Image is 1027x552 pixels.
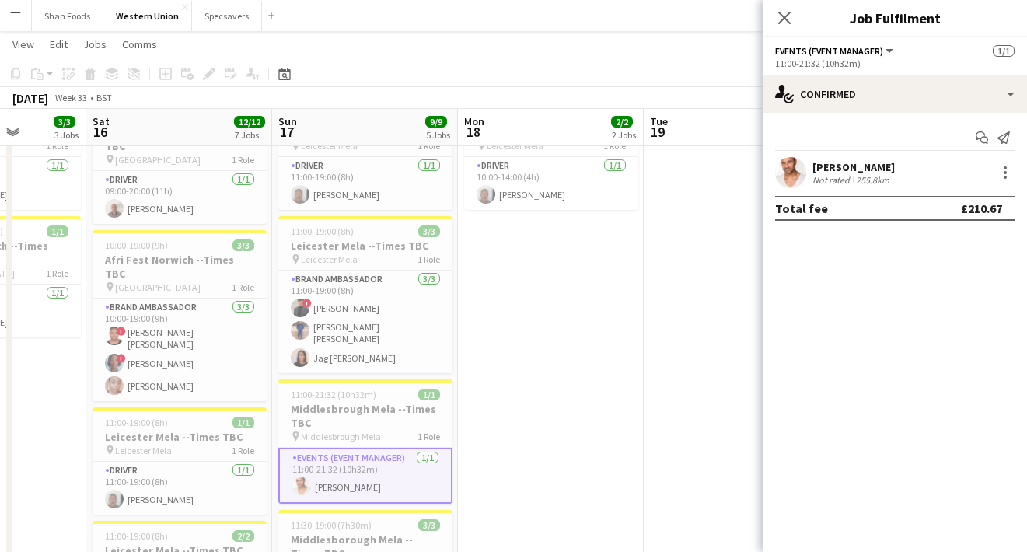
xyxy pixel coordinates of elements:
span: 1/1 [993,45,1015,57]
div: 2 Jobs [612,129,636,141]
span: Tue [650,114,668,128]
div: 5 Jobs [426,129,450,141]
span: 19 [648,123,668,141]
span: Sun [278,114,297,128]
app-job-card: 11:00-21:32 (10h32m)1/1Middlesbrough Mela --Times TBC Middlesbrough Mela1 RoleEvents (Event Manag... [278,379,452,504]
span: View [12,37,34,51]
h3: Afri Fest Norwich --Times TBC [93,253,267,281]
app-job-card: 09:00-20:00 (11h)1/1Afri Fest Norwich --Times TBC [GEOGRAPHIC_DATA]1 RoleDriver1/109:00-20:00 (11... [93,103,267,224]
div: 255.8km [853,174,893,186]
a: Jobs [77,34,113,54]
app-job-card: 11:00-19:00 (8h)1/1Leicester Mela --Times TBC Leicester Mela1 RoleDriver1/111:00-19:00 (8h)[PERSO... [93,407,267,515]
div: 7 Jobs [235,129,264,141]
span: 1/1 [47,225,68,237]
span: 3/3 [418,225,440,237]
span: 17 [276,123,297,141]
div: £210.67 [961,201,1002,216]
span: 1/1 [232,417,254,428]
app-card-role: Driver1/110:00-14:00 (4h)[PERSON_NAME] [464,157,638,210]
span: Leicester Mela [115,445,172,456]
a: View [6,34,40,54]
span: Mon [464,114,484,128]
app-card-role: Brand Ambassador3/310:00-19:00 (9h)![PERSON_NAME] [PERSON_NAME]![PERSON_NAME][PERSON_NAME] [93,299,267,401]
button: Western Union [103,1,192,31]
div: [PERSON_NAME] [812,160,895,174]
span: 11:00-21:32 (10h32m) [291,389,376,400]
div: BST [96,92,112,103]
span: 9/9 [425,116,447,128]
app-job-card: 11:00-19:00 (8h)3/3Leicester Mela --Times TBC Leicester Mela1 RoleBrand Ambassador3/311:00-19:00 ... [278,216,452,373]
app-card-role: Events (Event Manager)1/111:00-21:32 (10h32m)[PERSON_NAME] [278,448,452,504]
span: Sat [93,114,110,128]
span: 1 Role [232,445,254,456]
div: [DATE] [12,90,48,106]
app-card-role: Brand Ambassador3/311:00-19:00 (8h)![PERSON_NAME][PERSON_NAME] [PERSON_NAME] [PERSON_NAME]Jag [PE... [278,271,452,373]
app-job-card: 11:00-19:00 (8h)1/1Leicester Mela --Times TBC Leicester Mela1 RoleDriver1/111:00-19:00 (8h)[PERSO... [278,103,452,210]
app-card-role: Driver1/109:00-20:00 (11h)[PERSON_NAME] [93,171,267,224]
h3: Job Fulfilment [763,8,1027,28]
div: 3 Jobs [54,129,79,141]
span: Week 33 [51,92,90,103]
span: Leicester Mela [301,253,358,265]
span: [GEOGRAPHIC_DATA] [115,281,201,293]
button: Shan Foods [32,1,103,31]
span: ! [117,327,126,336]
span: Middlesbrough Mela [301,431,381,442]
span: 3/3 [54,116,75,128]
div: Confirmed [763,75,1027,113]
span: [GEOGRAPHIC_DATA] [115,154,201,166]
span: 18 [462,123,484,141]
span: 1 Role [46,267,68,279]
h3: Leicester Mela --Times TBC [278,239,452,253]
span: 11:00-19:00 (8h) [291,225,354,237]
span: ! [117,354,126,363]
app-card-role: Driver1/111:00-19:00 (8h)[PERSON_NAME] [278,157,452,210]
span: 3/3 [232,239,254,251]
app-card-role: Driver1/111:00-19:00 (8h)[PERSON_NAME] [93,462,267,515]
span: Comms [122,37,157,51]
span: 1 Role [417,431,440,442]
button: Events (Event Manager) [775,45,896,57]
span: 11:00-19:00 (8h) [105,530,168,542]
span: 11:00-19:00 (8h) [105,417,168,428]
span: 11:30-19:00 (7h30m) [291,519,372,531]
a: Edit [44,34,74,54]
span: Jobs [83,37,107,51]
span: 12/12 [234,116,265,128]
span: 1 Role [232,154,254,166]
div: Not rated [812,174,853,186]
span: 1/1 [418,389,440,400]
span: 1 Role [417,253,440,265]
span: 2/2 [232,530,254,542]
h3: Middlesbrough Mela --Times TBC [278,402,452,430]
div: 11:00-21:32 (10h32m) [775,58,1015,69]
span: Edit [50,37,68,51]
app-job-card: 10:00-14:00 (4h)1/1Leicester Mela --Times TBC Leicester Mela1 RoleDriver1/110:00-14:00 (4h)[PERSO... [464,103,638,210]
div: Total fee [775,201,828,216]
span: 2/2 [611,116,633,128]
app-job-card: 10:00-19:00 (9h)3/3Afri Fest Norwich --Times TBC [GEOGRAPHIC_DATA]1 RoleBrand Ambassador3/310:00-... [93,230,267,401]
a: Comms [116,34,163,54]
span: ! [302,299,312,308]
span: Events (Event Manager) [775,45,883,57]
span: 16 [90,123,110,141]
h3: Leicester Mela --Times TBC [93,430,267,444]
span: 3/3 [418,519,440,531]
span: 1 Role [232,281,254,293]
span: 10:00-19:00 (9h) [105,239,168,251]
button: Specsavers [192,1,262,31]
